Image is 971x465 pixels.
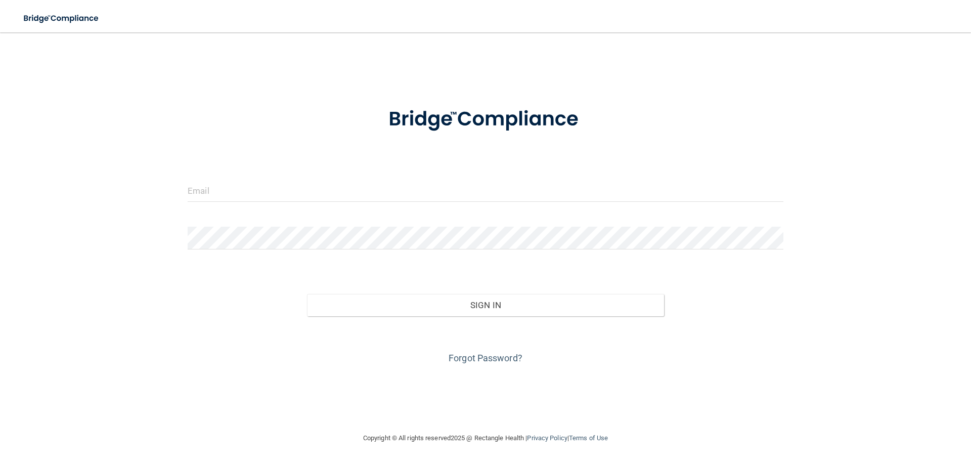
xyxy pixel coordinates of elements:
[527,434,567,442] a: Privacy Policy
[15,8,108,29] img: bridge_compliance_login_screen.278c3ca4.svg
[368,93,603,146] img: bridge_compliance_login_screen.278c3ca4.svg
[569,434,608,442] a: Terms of Use
[307,294,665,316] button: Sign In
[188,179,783,202] input: Email
[449,353,522,363] a: Forgot Password?
[301,422,670,454] div: Copyright © All rights reserved 2025 @ Rectangle Health | |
